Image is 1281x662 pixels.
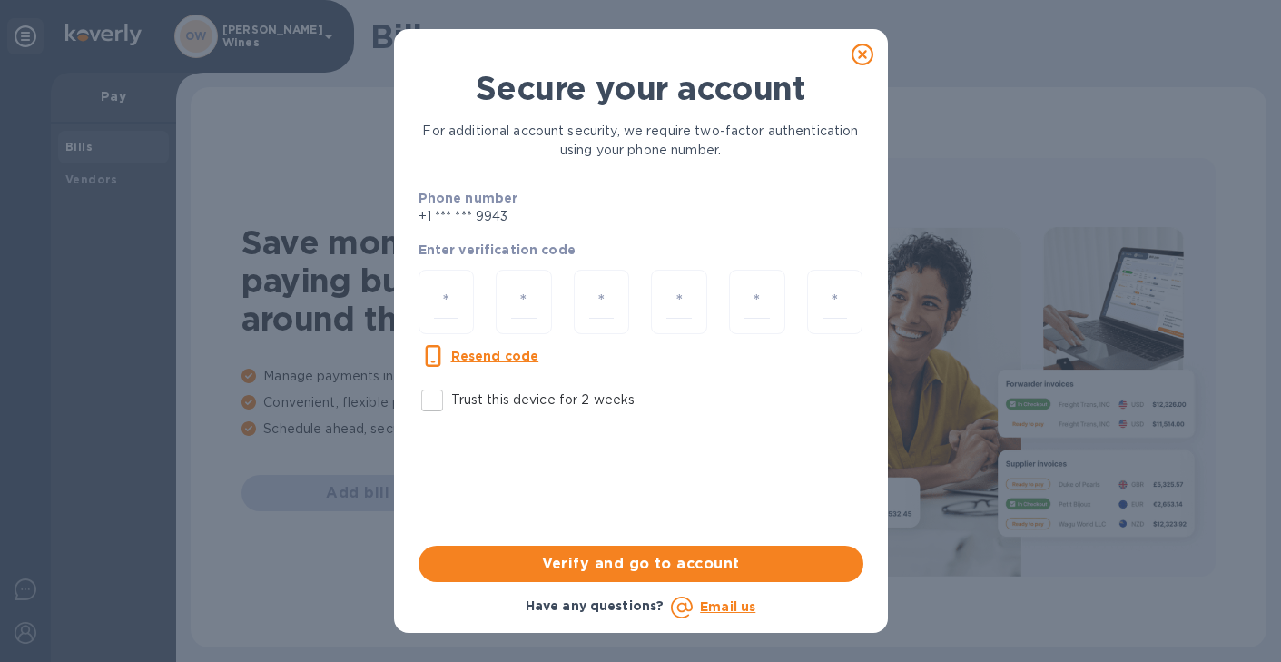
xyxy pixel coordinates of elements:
[526,598,665,613] b: Have any questions?
[451,349,539,363] u: Resend code
[433,553,849,575] span: Verify and go to account
[419,69,863,107] h1: Secure your account
[419,546,863,582] button: Verify and go to account
[451,390,636,410] p: Trust this device for 2 weeks
[419,241,863,259] p: Enter verification code
[419,191,518,205] b: Phone number
[700,599,755,614] a: Email us
[419,122,863,160] p: For additional account security, we require two-factor authentication using your phone number.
